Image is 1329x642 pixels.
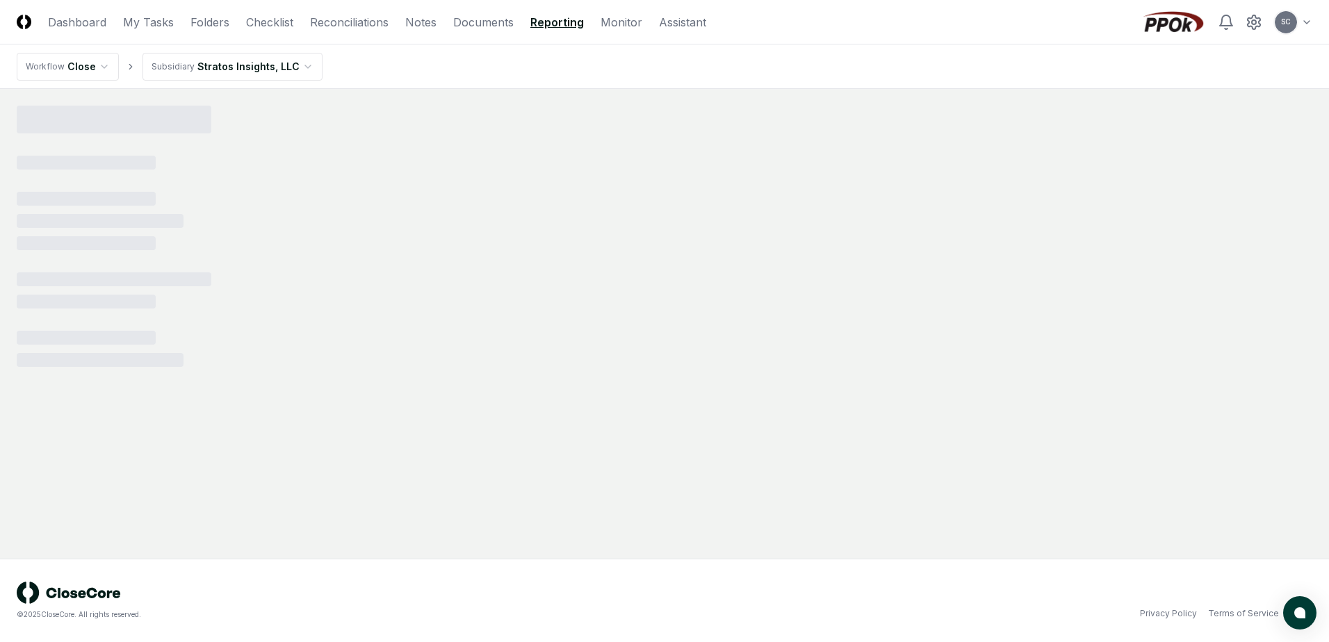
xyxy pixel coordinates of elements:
a: Notes [405,14,437,31]
a: Privacy Policy [1140,607,1197,620]
img: PPOk logo [1140,11,1207,33]
a: Dashboard [48,14,106,31]
div: © 2025 CloseCore. All rights reserved. [17,609,664,620]
a: My Tasks [123,14,174,31]
button: SC [1273,10,1298,35]
a: Reconciliations [310,14,389,31]
a: Folders [190,14,229,31]
a: Terms of Service [1208,607,1279,620]
a: Assistant [659,14,706,31]
a: Checklist [246,14,293,31]
button: atlas-launcher [1283,596,1316,629]
a: Reporting [530,14,584,31]
a: Monitor [601,14,642,31]
img: logo [17,582,121,604]
span: SC [1281,17,1291,27]
div: Subsidiary [152,60,195,73]
div: Workflow [26,60,65,73]
img: Logo [17,15,31,29]
a: Documents [453,14,514,31]
nav: breadcrumb [17,53,323,81]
